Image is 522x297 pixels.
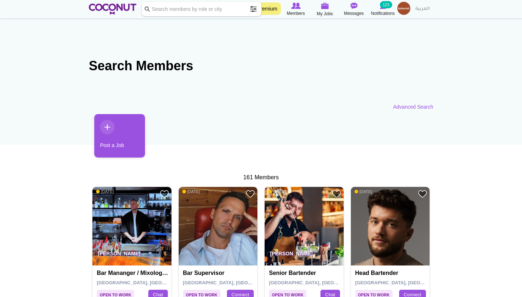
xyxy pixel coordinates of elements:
img: Messages [350,3,357,9]
a: Go Premium [245,3,281,15]
input: Search members by role or city [142,2,261,16]
p: [PERSON_NAME] [92,245,171,265]
a: Post a Job [94,114,145,158]
span: My Jobs [317,10,333,17]
h2: Search Members [89,57,433,75]
a: Messages Messages [339,2,368,17]
img: Home [89,4,136,14]
a: My Jobs My Jobs [310,2,339,17]
span: [DATE] [182,189,200,194]
span: [DATE] [96,189,114,194]
span: [DATE] [268,189,286,194]
span: [GEOGRAPHIC_DATA], [GEOGRAPHIC_DATA] [269,280,372,285]
h4: Bar Mananger / Mixologist / Bartender [97,270,169,276]
h4: Senior Bartender [269,270,341,276]
a: Browse Members Members [281,2,310,17]
img: Notifications [380,3,386,9]
div: 161 Members [89,173,433,182]
span: [GEOGRAPHIC_DATA], [GEOGRAPHIC_DATA] [183,280,286,285]
a: Add to Favourites [160,189,169,198]
a: Add to Favourites [246,189,255,198]
a: Advanced Search [393,103,433,110]
span: [GEOGRAPHIC_DATA], [GEOGRAPHIC_DATA] [355,280,459,285]
img: My Jobs [321,3,329,9]
span: [DATE] [355,189,372,194]
li: 1 / 1 [89,114,140,163]
a: Add to Favourites [418,189,427,198]
span: Messages [344,10,364,17]
a: Add to Favourites [332,189,341,198]
span: Notifications [371,10,394,17]
h4: Bar Supervisor [183,270,255,276]
small: 123 [380,1,392,8]
h4: Head Bartender [355,270,427,276]
span: Members [287,10,305,17]
p: [PERSON_NAME] [265,245,344,265]
img: Browse Members [291,3,301,9]
a: Notifications Notifications 123 [368,2,397,17]
span: [GEOGRAPHIC_DATA], [GEOGRAPHIC_DATA] [97,280,200,285]
a: العربية [412,2,433,16]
